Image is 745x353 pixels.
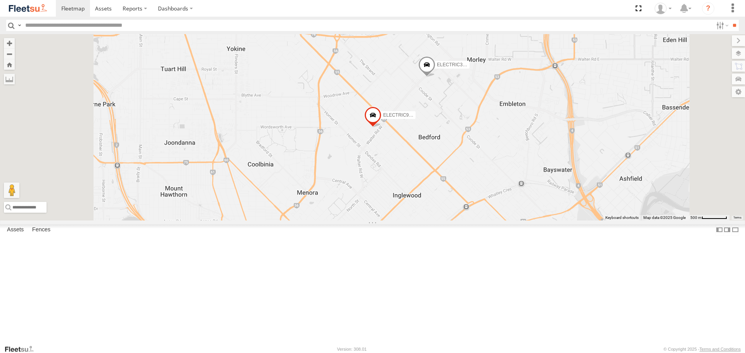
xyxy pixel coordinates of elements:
label: Search Query [16,20,23,31]
div: © Copyright 2025 - [664,347,741,351]
label: Assets [3,225,28,236]
img: fleetsu-logo-horizontal.svg [8,3,48,14]
button: Zoom in [4,38,15,48]
label: Dock Summary Table to the Left [716,224,723,236]
span: ELECTRIC3 - [PERSON_NAME] [437,62,505,68]
label: Fences [28,225,54,236]
button: Drag Pegman onto the map to open Street View [4,183,19,198]
span: Map data ©2025 Google [643,215,686,220]
span: ELECTRIC9 - [PERSON_NAME] [383,113,451,118]
div: Wayne Betts [652,3,674,14]
span: 500 m [690,215,702,220]
a: Visit our Website [4,345,40,353]
label: Map Settings [732,86,745,97]
button: Keyboard shortcuts [605,215,639,220]
button: Zoom out [4,48,15,59]
button: Zoom Home [4,59,15,70]
label: Dock Summary Table to the Right [723,224,731,236]
i: ? [702,2,714,15]
div: Version: 308.01 [337,347,367,351]
label: Measure [4,74,15,84]
a: Terms (opens in new tab) [733,216,742,219]
a: Terms and Conditions [700,347,741,351]
label: Hide Summary Table [731,224,739,236]
label: Search Filter Options [713,20,730,31]
button: Map Scale: 500 m per 62 pixels [688,215,729,220]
